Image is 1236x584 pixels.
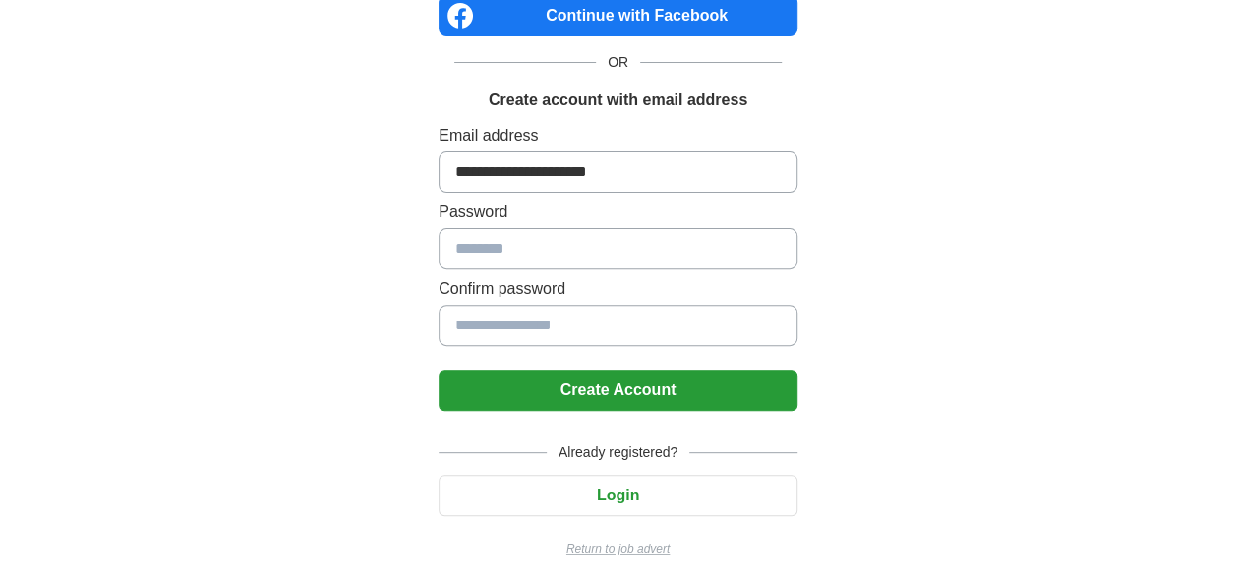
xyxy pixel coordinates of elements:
[439,475,797,516] button: Login
[439,277,797,301] label: Confirm password
[439,540,797,557] a: Return to job advert
[489,88,747,112] h1: Create account with email address
[439,124,797,147] label: Email address
[596,52,640,73] span: OR
[547,442,689,463] span: Already registered?
[439,487,797,503] a: Login
[439,201,797,224] label: Password
[439,370,797,411] button: Create Account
